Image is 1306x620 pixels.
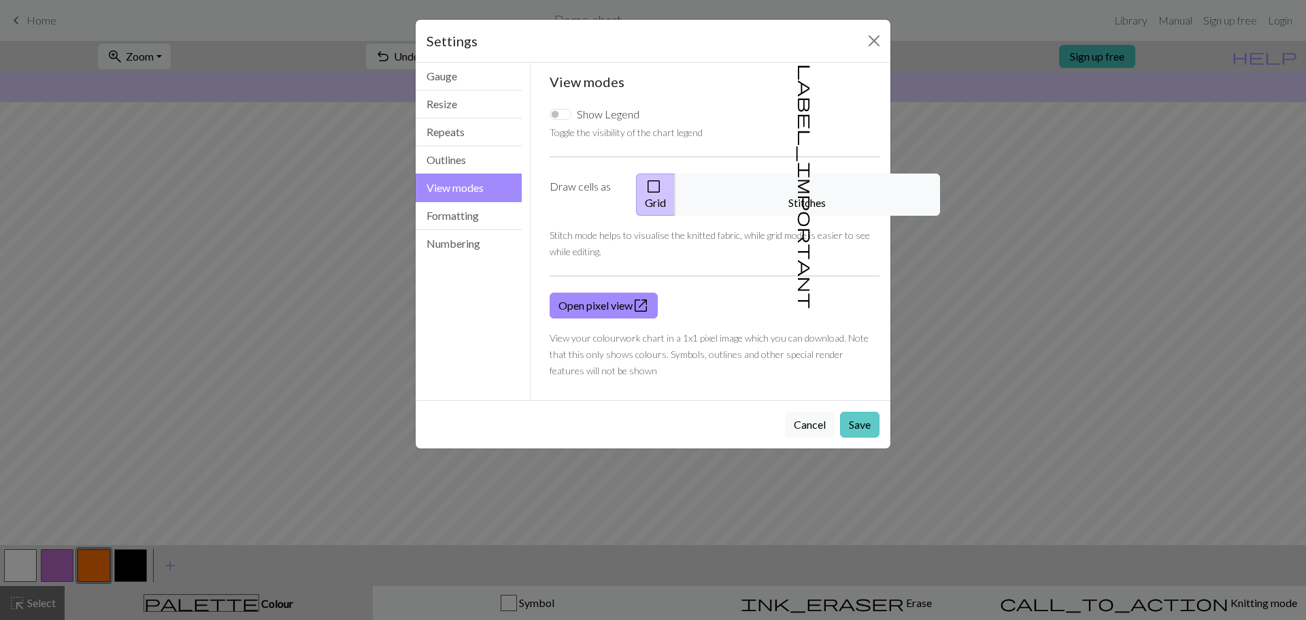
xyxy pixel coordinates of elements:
[675,174,940,216] button: Stitches
[550,332,869,376] small: View your colourwork chart in a 1x1 pixel image which you can download. Note that this only shows...
[550,293,658,319] a: Open pixel view
[550,127,703,138] small: Toggle the visibility of the chart legend
[416,174,522,202] button: View modes
[426,31,478,51] h5: Settings
[416,230,522,257] button: Numbering
[797,64,816,309] span: label_important
[840,412,880,438] button: Save
[416,91,522,118] button: Resize
[863,30,885,52] button: Close
[416,202,522,230] button: Formatting
[541,174,628,216] label: Draw cells as
[636,174,675,216] button: Grid
[577,106,639,123] label: Show Legend
[550,229,870,257] small: Stitch mode helps to visualise the knitted fabric, while grid mode is easier to see while editing.
[646,177,662,196] span: check_box_outline_blank
[785,412,835,438] button: Cancel
[416,63,522,91] button: Gauge
[416,118,522,146] button: Repeats
[633,296,649,315] span: open_in_new
[416,146,522,174] button: Outlines
[550,74,880,90] h5: View modes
